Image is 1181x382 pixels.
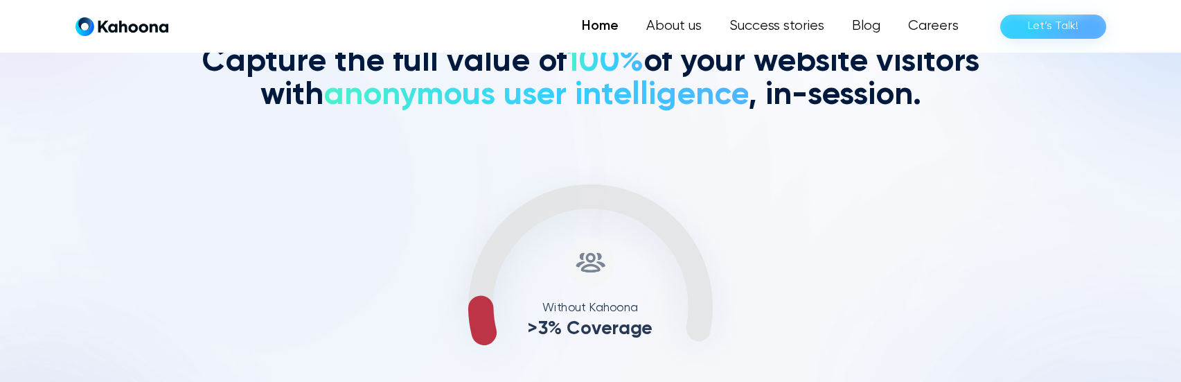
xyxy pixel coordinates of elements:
[76,17,168,37] a: home
[716,12,838,40] a: Success stories
[1028,15,1078,37] div: Let’s Talk!
[894,12,973,40] a: Careers
[1000,15,1106,39] a: Let’s Talk!
[568,12,632,40] a: Home
[196,46,986,112] h2: Capture the full value of of your website visitors with , in-session.
[323,79,748,111] span: anonymous user intelligence
[838,12,894,40] a: Blog
[632,12,716,40] a: About us
[567,46,643,78] span: 100%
